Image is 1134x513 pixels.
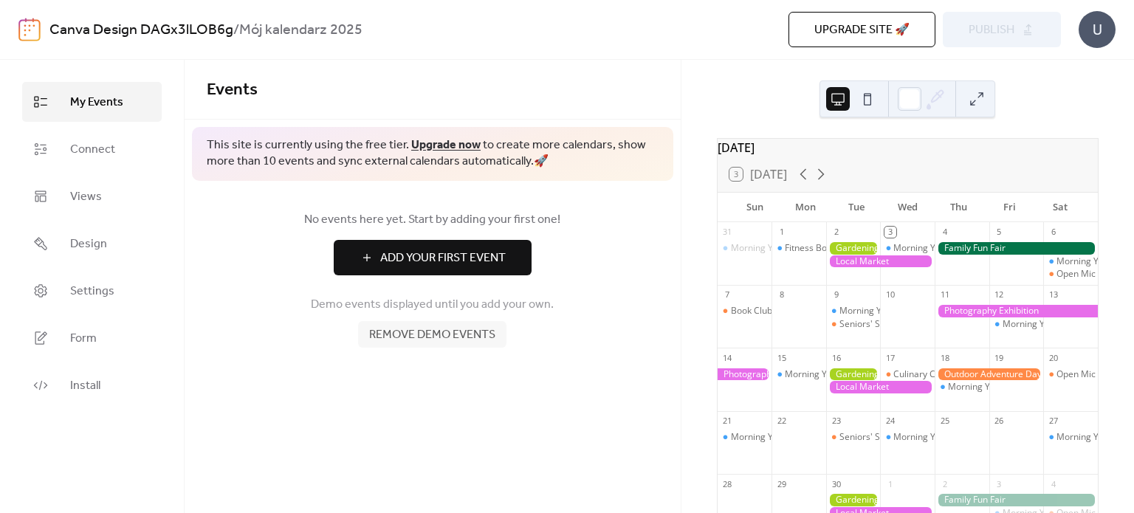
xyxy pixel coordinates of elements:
[718,242,772,255] div: Morning Yoga Bliss
[939,289,950,300] div: 11
[207,74,258,106] span: Events
[831,478,842,489] div: 30
[722,289,733,300] div: 7
[880,242,935,255] div: Morning Yoga Bliss
[1043,368,1098,381] div: Open Mic Night
[882,193,933,222] div: Wed
[994,352,1005,363] div: 19
[939,416,950,427] div: 25
[939,478,950,489] div: 2
[22,129,162,169] a: Connect
[893,242,972,255] div: Morning Yoga Bliss
[831,352,842,363] div: 16
[207,240,659,275] a: Add Your First Event
[893,368,987,381] div: Culinary Cooking Class
[826,255,935,268] div: Local Market
[772,242,826,255] div: Fitness Bootcamp
[893,431,972,444] div: Morning Yoga Bliss
[831,193,882,222] div: Tue
[411,134,481,156] a: Upgrade now
[935,242,1098,255] div: Family Fun Fair
[989,318,1044,331] div: Morning Yoga Bliss
[948,381,1027,393] div: Morning Yoga Bliss
[722,352,733,363] div: 14
[984,193,1035,222] div: Fri
[831,289,842,300] div: 9
[839,318,917,331] div: Seniors' Social Tea
[884,352,896,363] div: 17
[826,381,935,393] div: Local Market
[70,283,114,300] span: Settings
[826,431,881,444] div: Seniors' Social Tea
[776,227,787,238] div: 1
[939,227,950,238] div: 4
[884,416,896,427] div: 24
[935,381,989,393] div: Morning Yoga Bliss
[1003,318,1082,331] div: Morning Yoga Bliss
[776,478,787,489] div: 29
[722,227,733,238] div: 31
[49,16,233,44] a: Canva Design DAGx3lLOB6g
[994,227,1005,238] div: 5
[935,305,1098,317] div: Photography Exhibition
[933,193,984,222] div: Thu
[839,305,918,317] div: Morning Yoga Bliss
[884,289,896,300] div: 10
[70,188,102,206] span: Views
[731,242,810,255] div: Morning Yoga Bliss
[731,305,816,317] div: Book Club Gathering
[826,242,881,255] div: Gardening Workshop
[22,271,162,311] a: Settings
[207,137,659,171] span: This site is currently using the free tier. to create more calendars, show more than 10 events an...
[358,321,506,348] button: Remove demo events
[233,16,239,44] b: /
[70,141,115,159] span: Connect
[831,227,842,238] div: 2
[729,193,780,222] div: Sun
[22,318,162,358] a: Form
[1048,352,1059,363] div: 20
[884,478,896,489] div: 1
[718,368,772,381] div: Photography Exhibition
[70,94,123,111] span: My Events
[722,416,733,427] div: 21
[1048,227,1059,238] div: 6
[785,368,864,381] div: Morning Yoga Bliss
[884,227,896,238] div: 3
[1056,268,1120,280] div: Open Mic Night
[207,211,659,229] span: No events here yet. Start by adding your first one!
[880,431,935,444] div: Morning Yoga Bliss
[1043,255,1098,268] div: Morning Yoga Bliss
[880,368,935,381] div: Culinary Cooking Class
[718,139,1098,156] div: [DATE]
[776,352,787,363] div: 15
[18,18,41,41] img: logo
[718,305,772,317] div: Book Club Gathering
[826,494,881,506] div: Gardening Workshop
[785,242,858,255] div: Fitness Bootcamp
[311,296,554,314] span: Demo events displayed until you add your own.
[1048,289,1059,300] div: 13
[369,326,495,344] span: Remove demo events
[22,176,162,216] a: Views
[239,16,362,44] b: Mój kalendarz 2025
[380,249,506,267] span: Add Your First Event
[939,352,950,363] div: 18
[1079,11,1116,48] div: U
[22,365,162,405] a: Install
[731,431,810,444] div: Morning Yoga Bliss
[70,235,107,253] span: Design
[994,478,1005,489] div: 3
[772,368,826,381] div: Morning Yoga Bliss
[814,21,910,39] span: Upgrade site 🚀
[826,318,881,331] div: Seniors' Social Tea
[22,82,162,122] a: My Events
[718,431,772,444] div: Morning Yoga Bliss
[1035,193,1086,222] div: Sat
[826,368,881,381] div: Gardening Workshop
[1056,368,1120,381] div: Open Mic Night
[70,330,97,348] span: Form
[1043,431,1098,444] div: Morning Yoga Bliss
[1048,416,1059,427] div: 27
[994,289,1005,300] div: 12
